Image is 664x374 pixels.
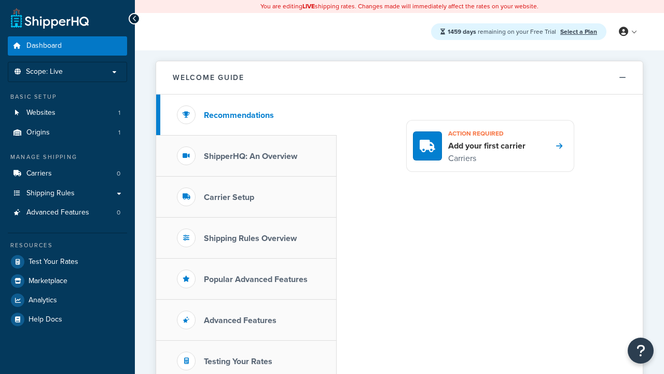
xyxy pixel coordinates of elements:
[117,208,120,217] span: 0
[204,193,254,202] h3: Carrier Setup
[26,169,52,178] span: Carriers
[8,123,127,142] a: Origins1
[204,152,297,161] h3: ShipperHQ: An Overview
[8,252,127,271] a: Test Your Rates
[204,111,274,120] h3: Recommendations
[448,27,476,36] strong: 1459 days
[448,27,558,36] span: remaining on your Free Trial
[26,42,62,50] span: Dashboard
[173,74,244,82] h2: Welcome Guide
[204,316,276,325] h3: Advanced Features
[204,234,297,243] h3: Shipping Rules Overview
[8,241,127,250] div: Resources
[302,2,315,11] b: LIVE
[8,203,127,222] li: Advanced Features
[8,291,127,310] a: Analytics
[8,184,127,203] a: Shipping Rules
[204,357,272,366] h3: Testing Your Rates
[118,128,120,137] span: 1
[8,310,127,329] a: Help Docs
[29,296,57,305] span: Analytics
[8,153,127,162] div: Manage Shipping
[8,164,127,183] li: Carriers
[628,338,654,364] button: Open Resource Center
[8,164,127,183] a: Carriers0
[26,189,75,198] span: Shipping Rules
[8,272,127,290] a: Marketplace
[26,68,63,76] span: Scope: Live
[8,36,127,56] a: Dashboard
[29,258,78,266] span: Test Your Rates
[26,109,56,117] span: Websites
[26,208,89,217] span: Advanced Features
[29,277,67,286] span: Marketplace
[448,140,525,152] h4: Add your first carrier
[156,61,643,95] button: Welcome Guide
[448,152,525,165] p: Carriers
[29,315,62,324] span: Help Docs
[8,103,127,123] li: Websites
[117,169,120,178] span: 0
[26,128,50,137] span: Origins
[204,275,308,284] h3: Popular Advanced Features
[8,203,127,222] a: Advanced Features0
[8,103,127,123] a: Websites1
[118,109,120,117] span: 1
[560,27,597,36] a: Select a Plan
[8,92,127,101] div: Basic Setup
[8,123,127,142] li: Origins
[448,127,525,140] h3: Action required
